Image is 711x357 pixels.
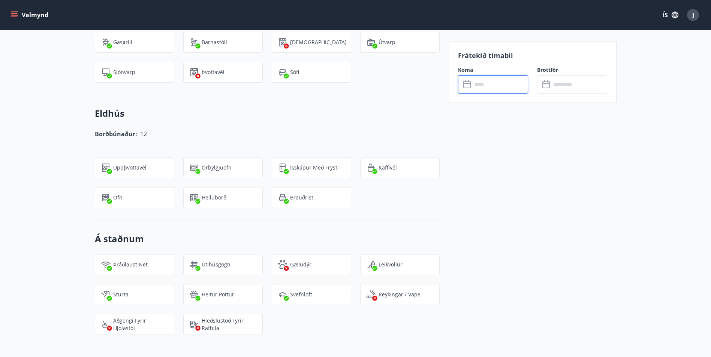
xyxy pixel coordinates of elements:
[379,291,421,298] p: Reykingar / Vape
[101,320,110,329] img: 8IYIKVZQyRlUC6HQIIUSdjpPGRncJsz2RzLgWvp4.svg
[379,261,403,268] p: Leikvöllur
[202,194,226,201] p: Helluborð
[101,290,110,299] img: fkJ5xMEnKf9CQ0V6c12WfzkDEsV4wRmoMqv4DnVF.svg
[101,38,110,47] img: ZXjrS3QKesehq6nQAPjaRuRTI364z8ohTALB4wBr.svg
[113,317,168,332] p: Aðgengi fyrir hjólastól
[367,290,376,299] img: QNIUl6Cv9L9rHgMXwuzGLuiJOj7RKqxk9mBFPqjq.svg
[190,163,199,172] img: WhzojLTXTmGNzu0iQ37bh4OB8HAJRP8FBs0dzKJK.svg
[113,68,135,76] p: Sjónvarp
[278,260,287,269] img: pxcaIm5dSOV3FS4whs1soiYWTwFQvksT25a9J10C.svg
[202,164,232,171] p: Örbylgjuofn
[202,317,256,332] p: Hleðslustöð fyrir rafbíla
[278,290,287,299] img: dbi0fcnBYsvu4k1gcwMltnZT9svnGSyCOUrTI4hU.svg
[458,66,528,74] label: Koma
[659,8,683,22] button: ÍS
[278,68,287,77] img: pUbwa0Tr9PZZ78BdsD4inrLmwWm7eGTtsX9mJKRZ.svg
[290,194,313,201] p: Brauðrist
[290,39,347,46] p: [DEMOGRAPHIC_DATA]
[367,260,376,269] img: qe69Qk1XRHxUS6SlVorqwOSuwvskut3fG79gUJPU.svg
[290,291,312,298] p: Svefnloft
[113,164,147,171] p: Uppþvottavél
[95,107,440,120] h3: Eldhús
[113,291,129,298] p: Sturta
[113,39,132,46] p: Gasgrill
[692,11,694,19] span: J
[278,193,287,202] img: eXskhI6PfzAYYayp6aE5zL2Gyf34kDYkAHzo7Blm.svg
[101,193,110,202] img: zPVQBp9blEdIFer1EsEXGkdLSf6HnpjwYpytJsbc.svg
[101,68,110,77] img: mAminyBEY3mRTAfayxHTq5gfGd6GwGu9CEpuJRvg.svg
[190,193,199,202] img: 9R1hYb2mT2cBJz2TGv4EKaumi4SmHMVDNXcQ7C8P.svg
[113,261,148,268] p: Þráðlaust net
[190,260,199,269] img: zl1QXYWpuXQflmynrNOhYvHk3MCGPnvF2zCJrr1J.svg
[290,68,299,76] p: Sófi
[458,51,607,60] p: Frátekið tímabil
[95,130,137,138] span: Borðbúnaður:
[101,163,110,172] img: 7hj2GulIrg6h11dFIpsIzg8Ak2vZaScVwTihwv8g.svg
[379,39,395,46] p: Útvarp
[95,232,440,245] h3: Á staðnum
[367,163,376,172] img: YAuCf2RVBoxcWDOxEIXE9JF7kzGP1ekdDd7KNrAY.svg
[140,129,147,139] h6: 12
[190,320,199,329] img: nH7E6Gw2rvWFb8XaSdRp44dhkQaj4PJkOoRYItBQ.svg
[278,163,287,172] img: CeBo16TNt2DMwKWDoQVkwc0rPfUARCXLnVWH1QgS.svg
[202,261,231,268] p: Útihúsgögn
[190,38,199,47] img: ro1VYixuww4Qdd7lsw8J65QhOwJZ1j2DOUyXo3Mt.svg
[190,68,199,77] img: Dl16BY4EX9PAW649lg1C3oBuIaAsR6QVDQBO2cTm.svg
[290,261,311,268] p: Gæludýr
[290,164,339,171] p: Ísskápur með frysti
[113,194,123,201] p: Ofn
[684,6,702,24] button: J
[202,39,227,46] p: Barnastóll
[367,38,376,47] img: HjsXMP79zaSHlY54vW4Et0sdqheuFiP1RYfGwuXf.svg
[9,8,51,22] button: menu
[101,260,110,269] img: HJRyFFsYp6qjeUYhR4dAD8CaCEsnIFYZ05miwXoh.svg
[537,66,607,74] label: Brottför
[202,291,234,298] p: Heitur pottur
[202,68,225,76] p: Þvottavél
[379,164,397,171] p: Kaffivél
[278,38,287,47] img: hddCLTAnxqFUMr1fxmbGG8zWilo2syolR0f9UjPn.svg
[190,290,199,299] img: h89QDIuHlAdpqTriuIvuEWkTH976fOgBEOOeu1mi.svg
